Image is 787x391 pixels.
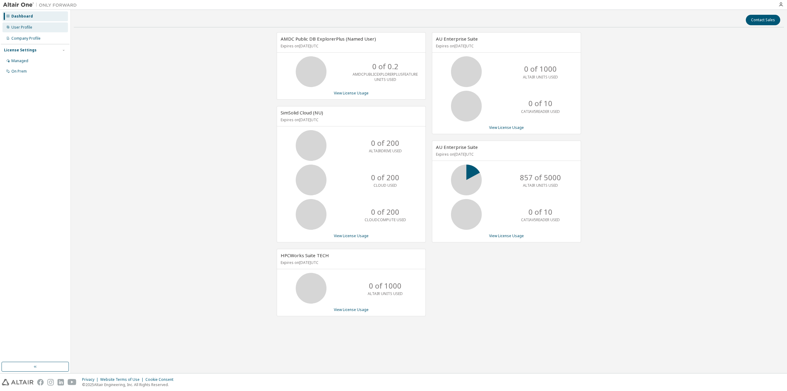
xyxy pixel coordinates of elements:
[2,379,34,385] img: altair_logo.svg
[47,379,54,385] img: instagram.svg
[523,74,558,80] p: ALTAIR UNITS USED
[436,43,575,49] p: Expires on [DATE] UTC
[4,48,37,53] div: License Settings
[528,98,552,109] p: 0 of 10
[281,260,420,265] p: Expires on [DATE] UTC
[37,379,44,385] img: facebook.svg
[368,291,403,296] p: ALTAIR UNITS USED
[369,281,401,291] p: 0 of 1000
[371,207,399,217] p: 0 of 200
[82,377,100,382] div: Privacy
[281,110,323,116] span: SimSolid Cloud (NU)
[523,183,558,188] p: ALTAIR UNITS USED
[521,217,560,222] p: CATIAV5READER USED
[371,172,399,183] p: 0 of 200
[11,25,32,30] div: User Profile
[334,233,369,238] a: View License Usage
[334,307,369,312] a: View License Usage
[436,152,575,157] p: Expires on [DATE] UTC
[281,43,420,49] p: Expires on [DATE] UTC
[281,117,420,122] p: Expires on [DATE] UTC
[365,217,406,222] p: CLOUDCOMPUTE USED
[3,2,80,8] img: Altair One
[281,252,329,258] span: HPCWorks Suite TECH
[100,377,145,382] div: Website Terms of Use
[374,183,397,188] p: CLOUD USED
[145,377,177,382] div: Cookie Consent
[372,61,398,72] p: 0 of 0.2
[524,64,557,74] p: 0 of 1000
[68,379,77,385] img: youtube.svg
[82,382,177,387] p: © 2025 Altair Engineering, Inc. All Rights Reserved.
[11,58,28,63] div: Managed
[371,138,399,148] p: 0 of 200
[489,125,524,130] a: View License Usage
[353,72,418,82] p: AMDCPUBLICEXPLORERPLUSFEATURE UNITS USED
[746,15,780,25] button: Contact Sales
[436,144,478,150] span: AU Enterprise Suite
[57,379,64,385] img: linkedin.svg
[281,36,376,42] span: AMDC Public DB ExplorerPlus (Named User)
[11,14,33,19] div: Dashboard
[528,207,552,217] p: 0 of 10
[521,109,560,114] p: CATIAV5READER USED
[489,233,524,238] a: View License Usage
[520,172,561,183] p: 857 of 5000
[334,90,369,96] a: View License Usage
[369,148,402,154] p: ALTAIRDRIVE USED
[11,36,41,41] div: Company Profile
[436,36,478,42] span: AU Enterprise Suite
[11,69,27,74] div: On Prem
